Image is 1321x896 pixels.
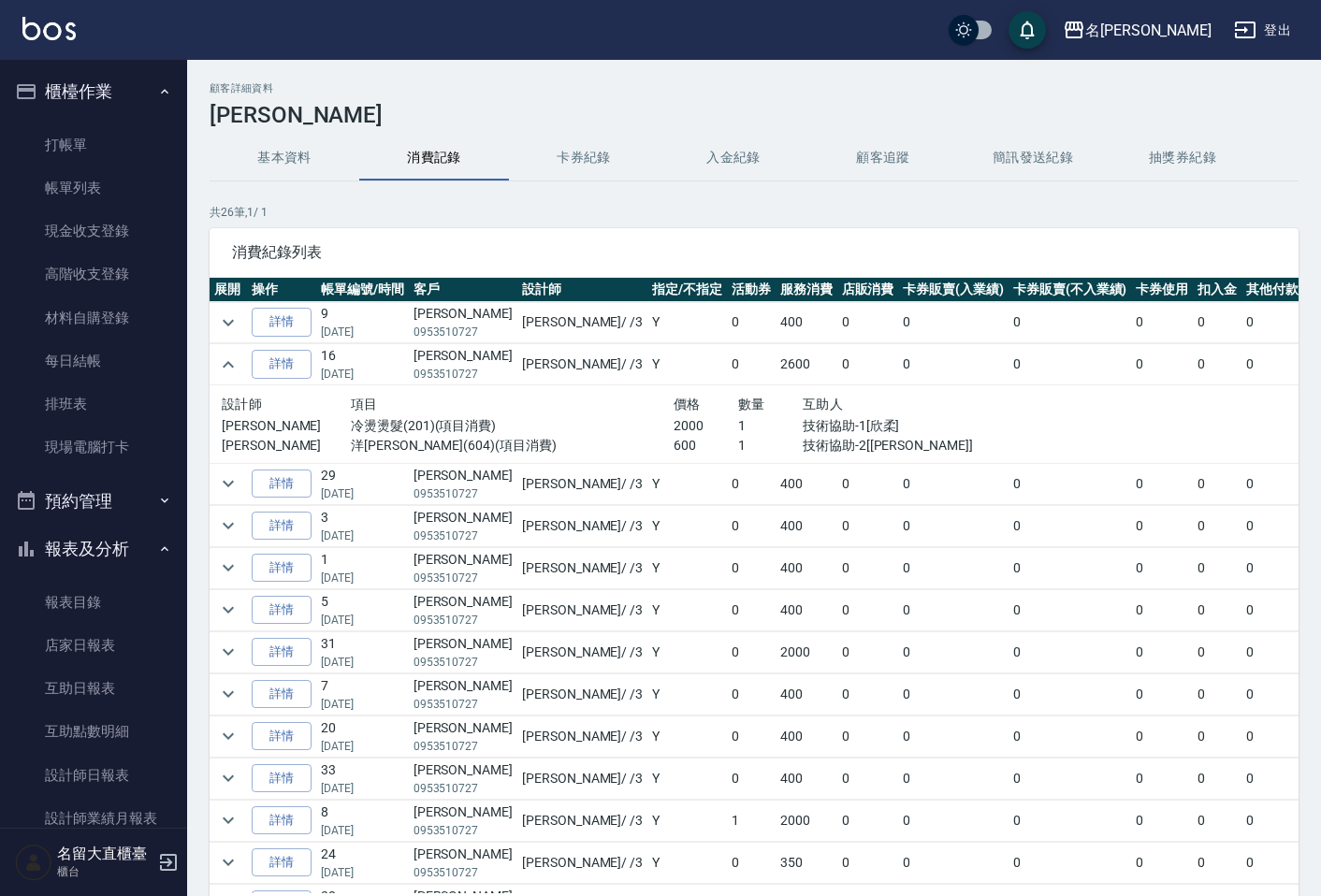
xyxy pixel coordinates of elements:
td: 0 [898,673,1009,715]
td: 0 [1009,505,1132,546]
td: Y [647,758,727,799]
td: Y [647,631,727,672]
td: 400 [776,302,837,343]
h5: 名留大直櫃臺 [57,845,152,863]
a: 詳情 [252,806,312,835]
p: 0953510727 [414,324,513,340]
p: [DATE] [321,780,404,797]
button: 登出 [1227,13,1299,48]
a: 互助點數明細 [7,710,180,753]
p: 0953510727 [414,654,513,671]
td: 400 [776,715,837,757]
p: 0953510727 [414,612,513,629]
a: 互助日報表 [7,667,180,710]
td: 0 [1009,463,1132,504]
button: expand row [214,470,242,498]
a: 店家日報表 [7,624,180,667]
th: 活動券 [727,278,776,302]
a: 設計師業績月報表 [7,797,180,840]
td: 0 [898,547,1009,588]
td: 0 [1131,631,1193,672]
td: 0 [1193,758,1241,799]
a: 現場電腦打卡 [7,426,180,469]
p: 共 26 筆, 1 / 1 [210,204,1299,221]
a: 材料自購登錄 [7,296,180,340]
a: 設計師日報表 [7,754,180,797]
td: [PERSON_NAME] / /3 [517,715,647,757]
td: [PERSON_NAME] [409,842,517,883]
button: 卡券紀錄 [509,136,659,181]
p: [DATE] [321,485,404,502]
p: 0953510727 [414,366,513,383]
button: expand row [214,351,242,379]
p: 0953510727 [414,780,513,797]
th: 展開 [210,278,247,302]
p: 0953510727 [414,570,513,586]
p: [DATE] [321,696,404,713]
td: 0 [1193,344,1241,385]
p: [DATE] [321,324,404,340]
td: 0 [727,715,776,757]
td: 0 [837,589,899,630]
td: 29 [316,463,409,504]
a: 高階收支登錄 [7,253,180,296]
td: 0 [898,505,1009,546]
img: Person [15,844,52,881]
th: 客戶 [409,278,517,302]
td: 0 [1131,505,1193,546]
td: 0 [1193,505,1241,546]
button: expand row [214,764,242,792]
td: [PERSON_NAME] [409,800,517,841]
td: 0 [1131,842,1193,883]
td: Y [647,800,727,841]
td: 0 [1131,800,1193,841]
th: 設計師 [517,278,647,302]
td: Y [647,842,727,883]
img: Logo [22,17,76,40]
td: 0 [1009,842,1132,883]
td: 0 [898,302,1009,343]
td: [PERSON_NAME] / /3 [517,800,647,841]
button: 簡訊發送紀錄 [958,136,1108,181]
td: [PERSON_NAME] / /3 [517,463,647,504]
td: 0 [1009,547,1132,588]
td: [PERSON_NAME] [409,631,517,672]
td: 0 [837,842,899,883]
td: Y [647,302,727,343]
td: Y [647,463,727,504]
td: 7 [316,673,409,715]
td: 0 [727,463,776,504]
td: 0 [1009,589,1132,630]
td: 400 [776,758,837,799]
button: expand row [214,638,242,666]
button: 預約管理 [7,477,180,526]
p: 0953510727 [414,527,513,544]
p: [DATE] [321,738,404,755]
td: [PERSON_NAME] [409,505,517,546]
div: 名[PERSON_NAME] [1085,19,1212,42]
p: 技術協助-1[欣柔] [803,416,996,436]
button: expand row [214,848,242,876]
td: Y [647,344,727,385]
button: save [1009,11,1046,49]
td: [PERSON_NAME] [409,302,517,343]
th: 店販消費 [837,278,899,302]
td: 0 [1131,547,1193,588]
td: 1 [316,547,409,588]
td: 0 [898,800,1009,841]
td: 0 [837,631,899,672]
p: [DATE] [321,822,404,839]
td: 0 [1193,800,1241,841]
td: 0 [1193,673,1241,715]
td: 3 [316,505,409,546]
td: [PERSON_NAME] [409,547,517,588]
td: Y [647,673,727,715]
a: 打帳單 [7,123,180,166]
td: Y [647,547,727,588]
td: [PERSON_NAME] / /3 [517,842,647,883]
td: 0 [898,463,1009,504]
td: 0 [1009,800,1132,841]
button: 報表及分析 [7,525,180,573]
a: 詳情 [252,848,312,877]
th: 卡券販賣(不入業績) [1009,278,1132,302]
